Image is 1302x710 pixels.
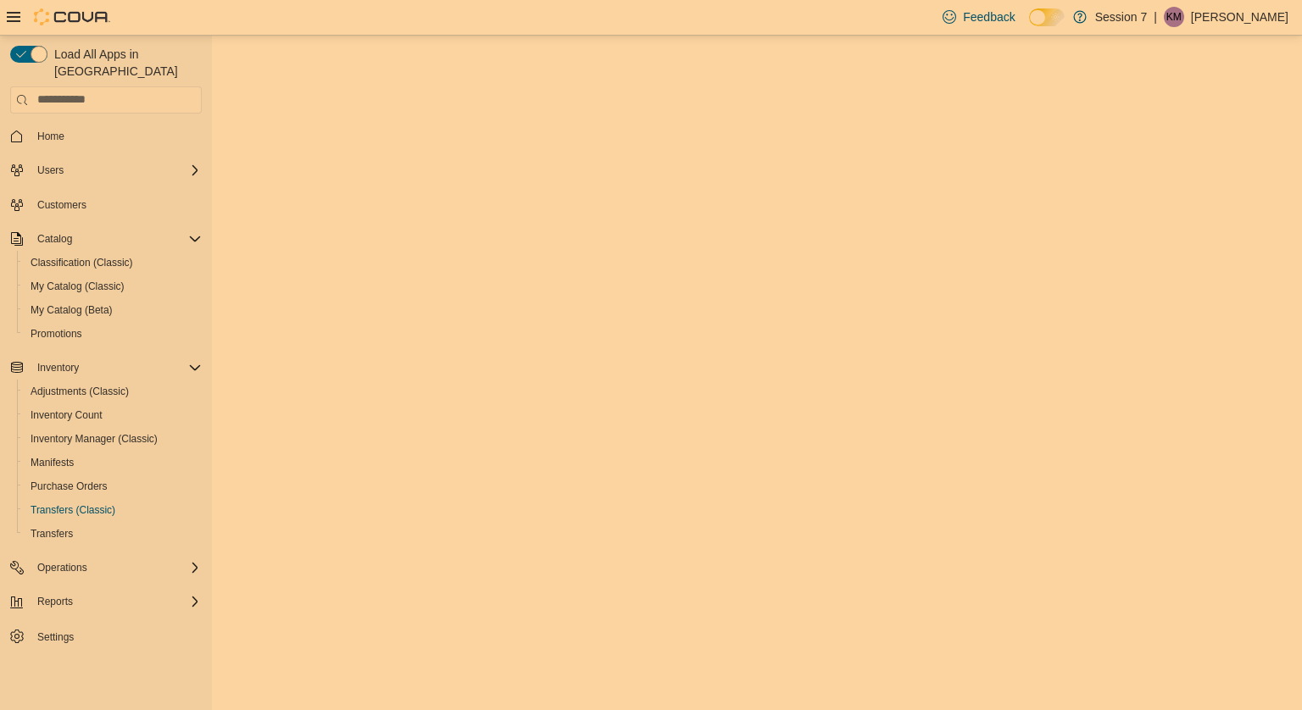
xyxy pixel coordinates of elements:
button: Catalog [3,227,209,251]
span: Users [31,160,202,180]
span: Operations [31,557,202,578]
input: Dark Mode [1029,8,1065,26]
span: Adjustments (Classic) [31,385,129,398]
span: KM [1166,7,1182,27]
span: Catalog [31,229,202,249]
span: Manifests [31,456,74,469]
a: Inventory Manager (Classic) [24,429,164,449]
img: Cova [34,8,110,25]
span: Load All Apps in [GEOGRAPHIC_DATA] [47,46,202,80]
span: Settings [37,630,74,644]
a: Transfers [24,524,80,544]
a: Customers [31,195,93,215]
button: Manifests [17,451,209,474]
p: Session 7 [1095,7,1147,27]
span: My Catalog (Beta) [24,300,202,320]
span: Promotions [24,324,202,344]
button: Catalog [31,229,79,249]
span: Transfers (Classic) [31,503,115,517]
a: Inventory Count [24,405,109,425]
span: Purchase Orders [31,480,108,493]
span: Inventory [31,358,202,378]
span: Transfers [24,524,202,544]
span: My Catalog (Classic) [31,280,125,293]
span: Inventory Count [24,405,202,425]
p: [PERSON_NAME] [1191,7,1288,27]
p: | [1154,7,1157,27]
button: Operations [31,557,94,578]
span: Purchase Orders [24,476,202,496]
button: Reports [31,591,80,612]
a: Adjustments (Classic) [24,381,136,402]
span: Reports [31,591,202,612]
a: My Catalog (Classic) [24,276,131,297]
a: Promotions [24,324,89,344]
button: Promotions [17,322,209,346]
button: My Catalog (Classic) [17,275,209,298]
span: My Catalog (Classic) [24,276,202,297]
nav: Complex example [10,117,202,693]
a: Settings [31,627,81,647]
button: Adjustments (Classic) [17,380,209,403]
span: Inventory Manager (Classic) [31,432,158,446]
span: Home [37,130,64,143]
span: Manifests [24,452,202,473]
button: Users [3,158,209,182]
span: Reports [37,595,73,608]
span: Inventory Manager (Classic) [24,429,202,449]
span: Transfers (Classic) [24,500,202,520]
button: Purchase Orders [17,474,209,498]
button: My Catalog (Beta) [17,298,209,322]
button: Home [3,124,209,148]
a: Classification (Classic) [24,252,140,273]
button: Inventory Count [17,403,209,427]
button: Operations [3,556,209,580]
a: Home [31,126,71,147]
span: Transfers [31,527,73,541]
iframe: To enrich screen reader interactions, please activate Accessibility in Grammarly extension settings [212,36,1302,710]
span: Settings [31,625,202,646]
span: Adjustments (Classic) [24,381,202,402]
span: Customers [37,198,86,212]
span: Inventory [37,361,79,374]
span: Inventory Count [31,408,103,422]
button: Inventory [31,358,86,378]
a: Transfers (Classic) [24,500,122,520]
a: My Catalog (Beta) [24,300,120,320]
button: Users [31,160,70,180]
span: Classification (Classic) [24,252,202,273]
button: Classification (Classic) [17,251,209,275]
button: Transfers (Classic) [17,498,209,522]
span: Classification (Classic) [31,256,133,269]
a: Purchase Orders [24,476,114,496]
span: Operations [37,561,87,574]
span: Home [31,125,202,147]
button: Customers [3,192,209,217]
span: Dark Mode [1029,26,1030,27]
button: Transfers [17,522,209,546]
div: Kate McCarthy [1164,7,1184,27]
button: Settings [3,624,209,648]
span: Catalog [37,232,72,246]
a: Manifests [24,452,81,473]
button: Inventory [3,356,209,380]
span: My Catalog (Beta) [31,303,113,317]
span: Promotions [31,327,82,341]
span: Customers [31,194,202,215]
button: Reports [3,590,209,613]
button: Inventory Manager (Classic) [17,427,209,451]
span: Users [37,164,64,177]
span: Feedback [963,8,1015,25]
